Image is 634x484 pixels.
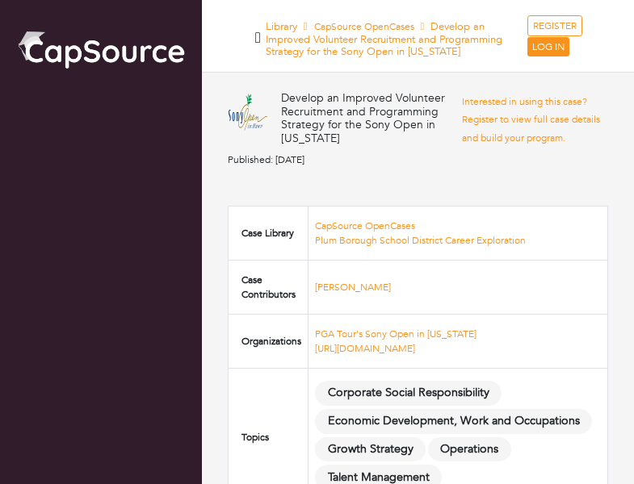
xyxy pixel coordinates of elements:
a: CapSource OpenCases [314,20,414,33]
a: Plum Borough School District Career Exploration [315,234,526,247]
a: [URL][DOMAIN_NAME] [315,342,415,355]
td: Organizations [229,314,309,368]
span: Economic Development, Work and Occupations [315,409,592,434]
a: [PERSON_NAME] [315,281,391,294]
a: LOG IN [527,37,569,56]
a: Interested in using this case? Register to view full case details and build your program. [462,95,600,144]
td: Case Contributors [229,260,309,314]
h5: Library Develop an Improved Volunteer Recruitment and Programming Strategy for the Sony Open in [... [266,21,527,59]
span: Corporate Social Responsibility [315,381,502,406]
a: REGISTER [527,15,582,36]
span: Operations [428,437,511,462]
td: Case Library [229,206,309,260]
a: CapSource OpenCases [315,219,415,232]
span: Growth Strategy [315,437,426,462]
a: PGA Tour's Sony Open in [US_STATE] [315,328,477,340]
img: Sony_Open_in_Hawaii.svg%20(1).png [228,92,268,132]
h4: Develop an Improved Volunteer Recruitment and Programming Strategy for the Sony Open in [US_STATE] [281,92,462,146]
img: cap_logo.png [16,28,186,70]
p: Published: [DATE] [228,152,462,167]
